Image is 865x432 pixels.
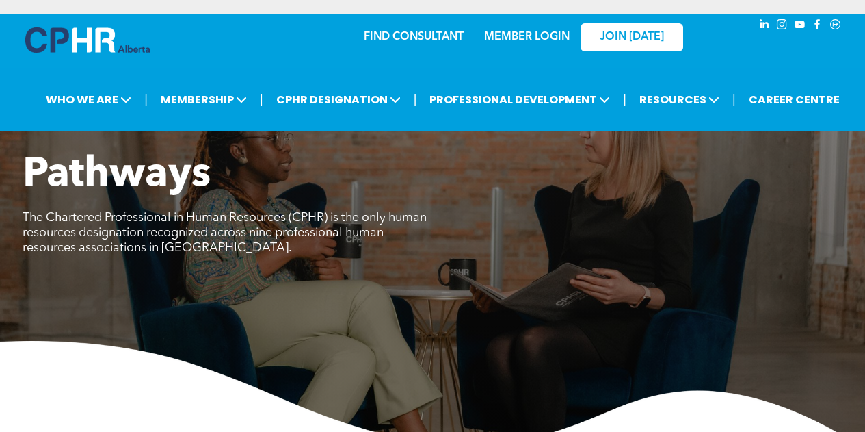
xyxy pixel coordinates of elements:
[414,86,417,114] li: |
[623,86,626,114] li: |
[793,17,808,36] a: youtube
[23,212,427,254] span: The Chartered Professional in Human Resources (CPHR) is the only human resources designation reco...
[157,87,251,112] span: MEMBERSHIP
[635,87,723,112] span: RESOURCES
[23,155,211,196] span: Pathways
[144,86,148,114] li: |
[828,17,843,36] a: Social network
[484,31,570,42] a: MEMBER LOGIN
[745,87,844,112] a: CAREER CENTRE
[581,23,683,51] a: JOIN [DATE]
[775,17,790,36] a: instagram
[42,87,135,112] span: WHO WE ARE
[732,86,736,114] li: |
[810,17,825,36] a: facebook
[272,87,405,112] span: CPHR DESIGNATION
[364,31,464,42] a: FIND CONSULTANT
[260,86,263,114] li: |
[25,27,150,53] img: A blue and white logo for cp alberta
[757,17,772,36] a: linkedin
[425,87,614,112] span: PROFESSIONAL DEVELOPMENT
[600,31,664,44] span: JOIN [DATE]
